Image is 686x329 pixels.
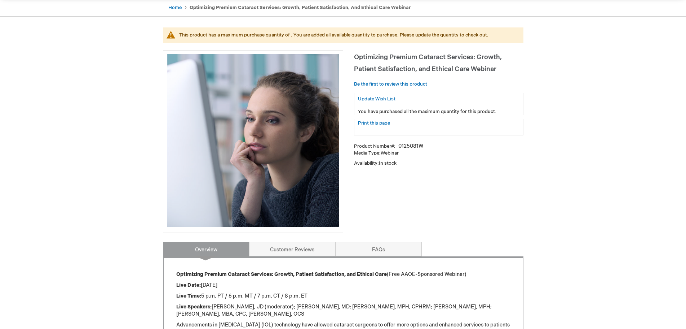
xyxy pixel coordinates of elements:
[354,53,502,73] span: Optimizing Premium Cataract Services: Growth, Patient Satisfaction, and Ethical Care Webinar
[354,160,523,167] p: Availability:
[249,242,336,256] a: Customer Reviews
[176,304,212,310] strong: Live Speakers:
[163,242,249,256] a: Overview
[354,150,523,157] p: Webinar
[335,242,422,256] a: FAQs
[354,143,395,149] strong: Product Number
[358,119,390,128] a: Print this page
[358,108,519,115] p: You have purchased all the maximum quantity for this product.
[176,271,387,277] strong: Optimizing Premium Cataract Services: Growth, Patient Satisfaction, and Ethical Care
[354,81,427,87] a: Be the first to review this product
[168,5,182,10] a: Home
[176,303,510,318] p: [PERSON_NAME], JD (moderator); [PERSON_NAME], MD; [PERSON_NAME], MPH, CPHRM; [PERSON_NAME], MPH; ...
[167,54,339,227] img: Optimizing Premium Cataract Services: Growth, Patient Satisfaction, and Ethical Care Webinar
[176,282,201,288] strong: Live Date:
[358,96,395,102] a: Update Wish List
[398,143,423,150] div: 0125081W
[190,5,411,10] strong: Optimizing Premium Cataract Services: Growth, Patient Satisfaction, and Ethical Care Webinar
[176,293,510,300] p: 5 p.m. PT / 6 p.m. MT / 7 p.m. CT / 8 p.m. ET
[176,282,510,289] p: [DATE]
[354,150,381,156] strong: Media Type:
[176,293,201,299] strong: Live Time:
[379,160,397,166] span: In stock
[176,271,510,278] p: (Free AAOE-Sponsored Webinar)
[179,32,516,39] div: This product has a maximum purchase quantity of . You are added all available quantity to purchas...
